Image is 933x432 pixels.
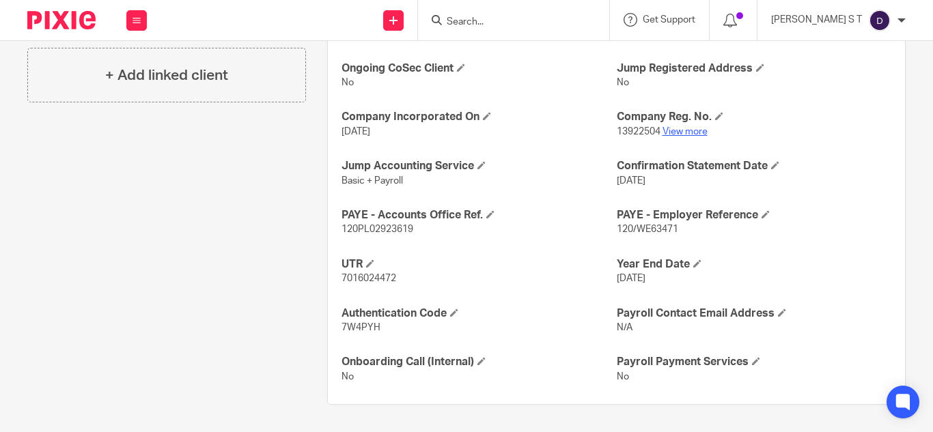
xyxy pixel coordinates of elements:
[342,176,403,186] span: Basic + Payroll
[617,372,629,381] span: No
[617,225,678,234] span: 120/WE63471
[617,306,891,321] h4: Payroll Contact Email Address
[342,274,396,283] span: 7016024472
[27,11,96,29] img: Pixie
[342,61,616,76] h4: Ongoing CoSec Client
[617,61,891,76] h4: Jump Registered Address
[342,78,354,87] span: No
[617,257,891,272] h4: Year End Date
[617,323,632,332] span: N/A
[617,127,660,136] span: 13922504
[617,355,891,369] h4: Payroll Payment Services
[617,78,629,87] span: No
[643,15,695,25] span: Get Support
[771,13,862,27] p: [PERSON_NAME] S T
[342,257,616,272] h4: UTR
[617,274,645,283] span: [DATE]
[342,127,370,136] span: [DATE]
[342,159,616,173] h4: Jump Accounting Service
[105,65,228,86] h4: + Add linked client
[342,372,354,381] span: No
[617,159,891,173] h4: Confirmation Statement Date
[342,306,616,321] h4: Authentication Code
[342,225,413,234] span: 120PL02923619
[617,176,645,186] span: [DATE]
[342,208,616,222] h4: PAYE - Accounts Office Ref.
[663,127,708,136] a: View more
[342,355,616,369] h4: Onboarding Call (Internal)
[869,10,891,31] img: svg%3E
[617,110,891,124] h4: Company Reg. No.
[445,16,568,29] input: Search
[342,110,616,124] h4: Company Incorporated On
[617,208,891,222] h4: PAYE - Employer Reference
[342,323,380,332] span: 7W4PYH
